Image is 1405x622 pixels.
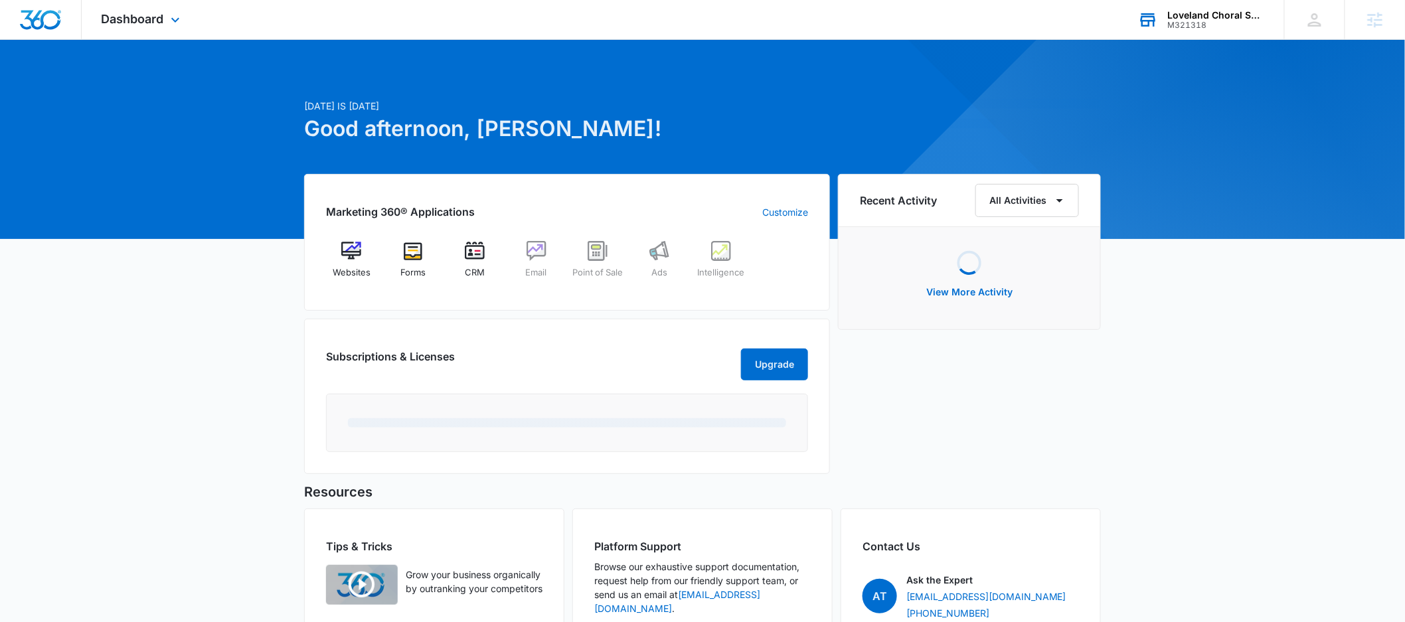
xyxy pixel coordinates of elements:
button: View More Activity [913,276,1026,308]
span: Email [526,266,547,279]
h2: Marketing 360® Applications [326,204,475,220]
h1: Good afternoon, [PERSON_NAME]! [304,113,830,145]
a: Point of Sale [572,241,623,289]
h5: Resources [304,482,1101,502]
a: [PHONE_NUMBER] [906,606,989,620]
h2: Contact Us [863,538,1079,554]
span: Ads [651,266,667,279]
a: Websites [326,241,377,289]
a: [EMAIL_ADDRESS][DOMAIN_NAME] [906,589,1066,603]
h2: Subscriptions & Licenses [326,349,455,375]
span: Point of Sale [572,266,623,279]
div: account name [1168,10,1265,21]
span: CRM [465,266,485,279]
h2: Tips & Tricks [326,538,542,554]
button: All Activities [975,184,1079,217]
h2: Platform Support [594,538,811,554]
img: Quick Overview Video [326,565,398,605]
a: Ads [634,241,685,289]
a: [EMAIL_ADDRESS][DOMAIN_NAME] [594,589,760,614]
span: Intelligence [697,266,744,279]
span: Websites [333,266,371,279]
p: Grow your business organically by outranking your competitors [406,568,542,595]
a: Intelligence [696,241,747,289]
span: Forms [400,266,426,279]
p: Ask the Expert [906,573,973,587]
p: [DATE] is [DATE] [304,99,830,113]
a: Customize [762,205,808,219]
span: Dashboard [102,12,164,26]
a: Email [511,241,562,289]
p: Browse our exhaustive support documentation, request help from our friendly support team, or send... [594,560,811,615]
a: Forms [388,241,439,289]
h6: Recent Activity [860,193,937,208]
a: CRM [450,241,501,289]
div: account id [1168,21,1265,30]
button: Upgrade [741,349,808,380]
span: At [863,579,897,613]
